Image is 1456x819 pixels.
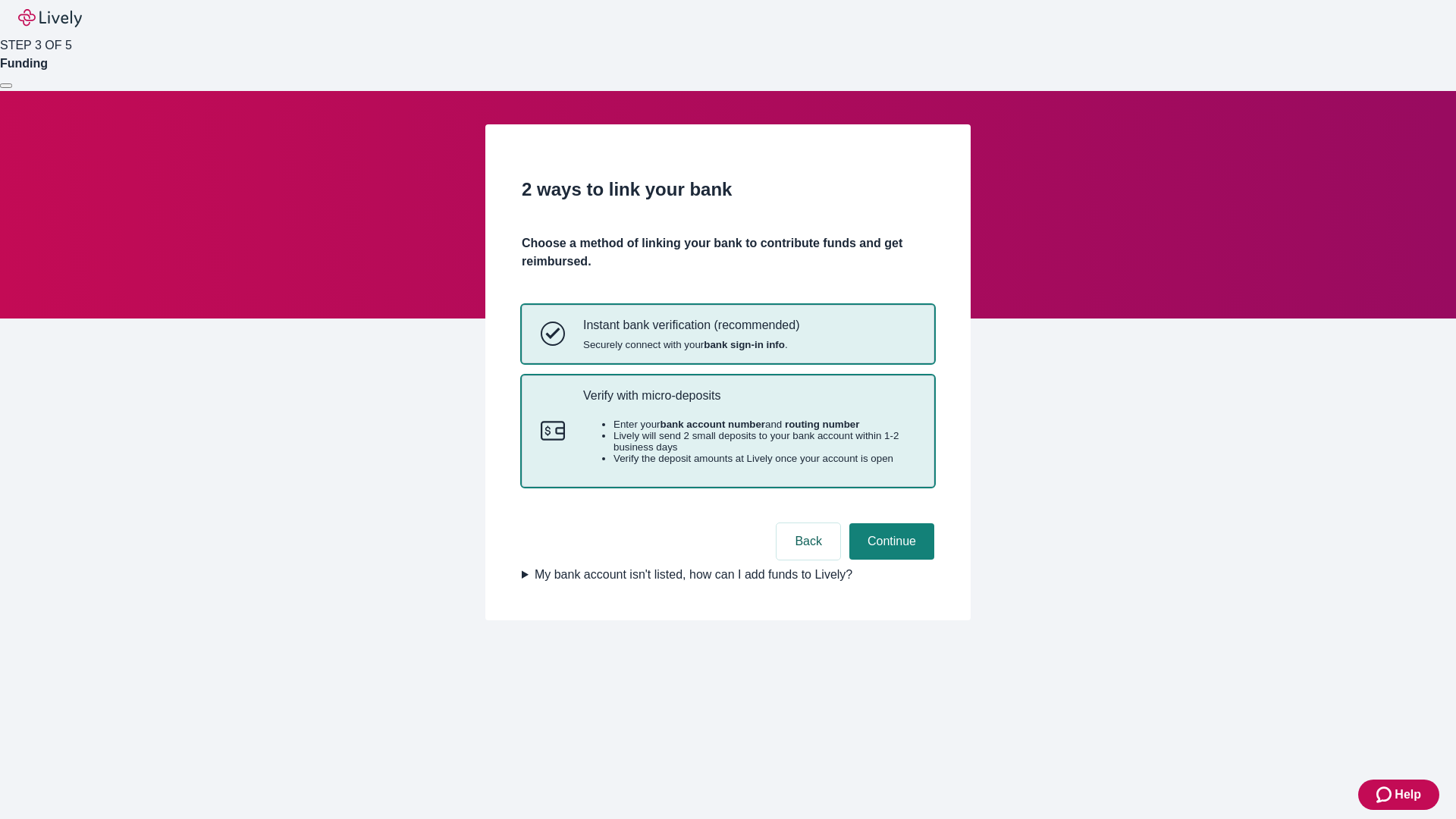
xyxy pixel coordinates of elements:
span: Help [1395,786,1421,804]
h4: Choose a method of linking your bank to contribute funds and get reimbursed. [522,234,934,271]
span: Securely connect with your . [583,339,799,350]
svg: Zendesk support icon [1376,786,1395,804]
svg: Instant bank verification [541,322,565,346]
strong: bank account number [661,419,766,430]
summary: My bank account isn't listed, how can I add funds to Lively? [522,566,934,584]
button: Back [777,523,840,560]
button: Zendesk support iconHelp [1358,780,1439,810]
strong: routing number [785,419,859,430]
p: Instant bank verification (recommended) [583,318,799,332]
button: Instant bank verificationInstant bank verification (recommended)Securely connect with yourbank si... [522,306,934,362]
li: Enter your and [613,419,915,430]
li: Lively will send 2 small deposits to your bank account within 1-2 business days [613,430,915,453]
img: Lively [18,9,82,27]
svg: Micro-deposits [541,419,565,443]
li: Verify the deposit amounts at Lively once your account is open [613,453,915,464]
button: Continue [849,523,934,560]
button: Micro-depositsVerify with micro-depositsEnter yourbank account numberand routing numberLively wil... [522,376,934,487]
strong: bank sign-in info [704,339,785,350]
p: Verify with micro-deposits [583,388,915,403]
h2: 2 ways to link your bank [522,176,934,203]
